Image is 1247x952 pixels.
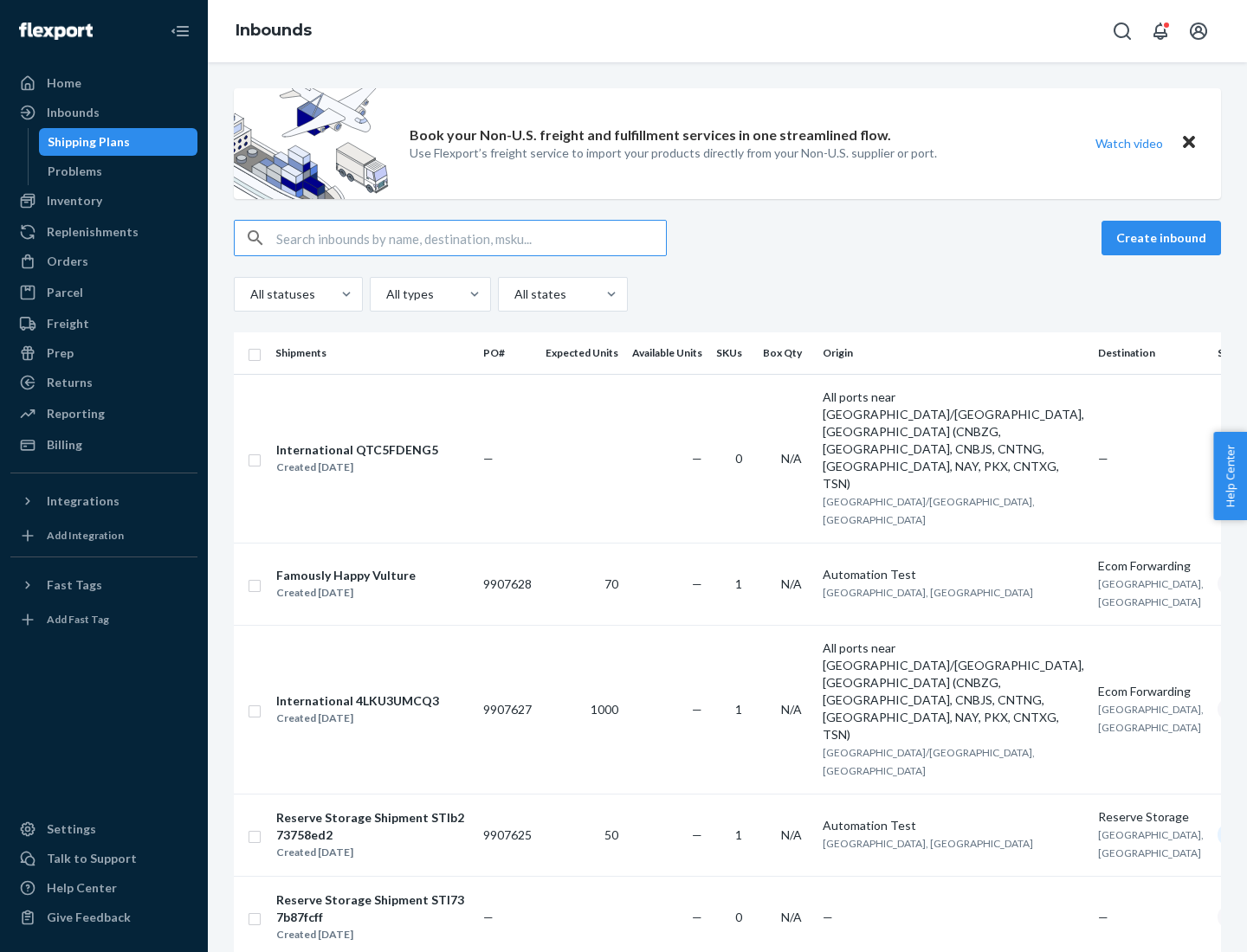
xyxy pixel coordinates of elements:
[10,845,197,872] a: Talk to Support
[735,910,742,924] span: 0
[10,187,197,215] a: Inventory
[10,339,197,367] a: Prep
[47,223,139,241] div: Replenishments
[823,495,1035,526] span: [GEOGRAPHIC_DATA]/[GEOGRAPHIC_DATA], [GEOGRAPHIC_DATA]
[604,827,618,842] span: 50
[163,14,197,48] button: Close Navigation
[1102,221,1221,255] button: Create inbound
[47,820,96,838] div: Settings
[591,702,618,717] span: 1000
[781,576,802,591] span: N/A
[384,286,386,303] input: All types
[10,431,197,459] a: Billing
[276,459,438,476] div: Created [DATE]
[410,145,937,162] p: Use Flexport’s freight service to import your products directly from your Non-U.S. supplier or port.
[625,332,709,374] th: Available Units
[47,850,137,867] div: Talk to Support
[1098,703,1204,734] span: [GEOGRAPHIC_DATA], [GEOGRAPHIC_DATA]
[10,279,197,306] a: Parcel
[823,837,1033,850] span: [GEOGRAPHIC_DATA], [GEOGRAPHIC_DATA]
[276,891,468,926] div: Reserve Storage Shipment STI737b87fcff
[781,451,802,466] span: N/A
[1098,451,1108,466] span: —
[10,606,197,634] a: Add Fast Tag
[47,74,81,92] div: Home
[1178,131,1200,156] button: Close
[1098,577,1204,608] span: [GEOGRAPHIC_DATA], [GEOGRAPHIC_DATA]
[249,286,250,303] input: All statuses
[10,815,197,843] a: Settings
[47,284,83,301] div: Parcel
[10,99,197,126] a: Inbounds
[47,528,124,543] div: Add Integration
[1091,332,1211,374] th: Destination
[276,221,666,255] input: Search inbounds by name, destination, msku...
[10,904,197,931] button: Give Feedback
[781,702,802,717] span: N/A
[823,746,1035,777] span: [GEOGRAPHIC_DATA]/[GEOGRAPHIC_DATA], [GEOGRAPHIC_DATA]
[735,576,742,591] span: 1
[823,566,1084,583] div: Automation Test
[47,879,117,897] div: Help Center
[410,125,891,145] p: Book your Non-U.S. freight and fulfillment services in one streamlined flow.
[1105,14,1140,48] button: Open Search Box
[47,492,120,510] div: Integrations
[1213,432,1247,520] button: Help Center
[1098,910,1108,924] span: —
[47,612,109,627] div: Add Fast Tag
[276,926,468,943] div: Created [DATE]
[47,436,82,453] div: Billing
[1084,131,1174,156] button: Watch video
[10,874,197,902] a: Help Center
[1098,683,1204,700] div: Ecom Forwarding
[735,702,742,717] span: 1
[276,692,439,710] div: International 4LKU3UMCQ3
[47,576,102,594] div: Fast Tags
[48,163,102,180] div: Problems
[47,909,131,926] div: Give Feedback
[1098,557,1204,575] div: Ecom Forwarding
[48,133,130,151] div: Shipping Plans
[735,827,742,842] span: 1
[735,451,742,466] span: 0
[10,310,197,338] a: Freight
[483,451,494,466] span: —
[268,332,476,374] th: Shipments
[823,586,1033,599] span: [GEOGRAPHIC_DATA], [GEOGRAPHIC_DATA]
[10,69,197,97] a: Home
[19,23,93,40] img: Flexport logo
[236,21,312,40] a: Inbounds
[709,332,756,374] th: SKUs
[276,441,438,459] div: International QTC5FDENG5
[10,522,197,550] a: Add Integration
[47,192,102,209] div: Inventory
[276,710,439,727] div: Created [DATE]
[692,451,702,466] span: —
[39,128,198,156] a: Shipping Plans
[476,543,539,625] td: 9907628
[276,844,468,861] div: Created [DATE]
[47,253,88,270] div: Orders
[1143,14,1178,48] button: Open notifications
[10,400,197,428] a: Reporting
[10,218,197,246] a: Replenishments
[781,910,802,924] span: N/A
[539,332,625,374] th: Expected Units
[692,702,702,717] span: —
[483,910,494,924] span: —
[1181,14,1216,48] button: Open account menu
[10,369,197,396] a: Returns
[10,487,197,515] button: Integrations
[10,248,197,275] a: Orders
[816,332,1091,374] th: Origin
[1098,808,1204,826] div: Reserve Storage
[823,640,1084,743] div: All ports near [GEOGRAPHIC_DATA]/[GEOGRAPHIC_DATA], [GEOGRAPHIC_DATA] (CNBZG, [GEOGRAPHIC_DATA], ...
[47,374,93,391] div: Returns
[823,817,1084,834] div: Automation Test
[513,286,514,303] input: All states
[10,571,197,599] button: Fast Tags
[47,344,74,362] div: Prep
[39,158,198,185] a: Problems
[47,405,105,422] div: Reporting
[692,827,702,842] span: —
